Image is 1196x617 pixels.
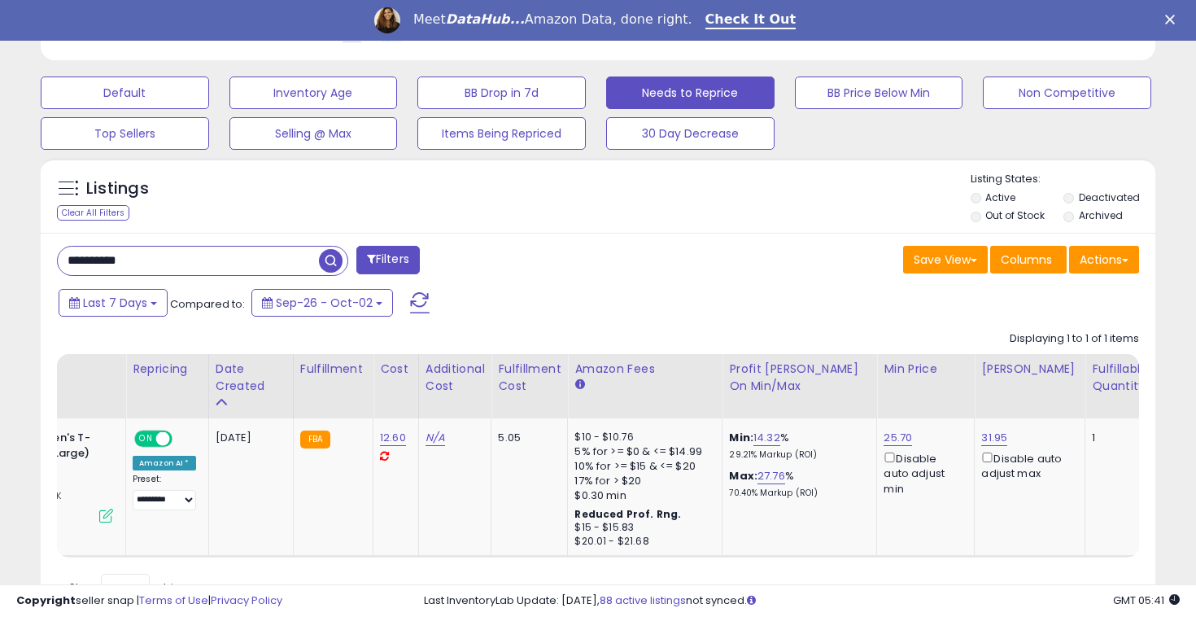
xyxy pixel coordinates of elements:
[170,296,245,312] span: Compared to:
[57,205,129,221] div: Clear All Filters
[757,468,785,484] a: 27.76
[86,177,149,200] h5: Listings
[426,361,485,395] div: Additional Cost
[606,77,775,109] button: Needs to Reprice
[424,593,1181,609] div: Last InventoryLab Update: [DATE], not synced.
[59,289,168,317] button: Last 7 Days
[251,289,393,317] button: Sep-26 - Oct-02
[83,295,147,311] span: Last 7 Days
[753,430,780,446] a: 14.32
[413,11,692,28] div: Meet Amazon Data, done right.
[1092,431,1142,445] div: 1
[446,11,525,27] i: DataHub...
[136,432,156,446] span: ON
[705,11,797,29] a: Check It Out
[498,431,555,445] div: 5.05
[574,361,715,378] div: Amazon Fees
[574,535,709,549] div: $20.01 - $21.68
[374,7,400,33] img: Profile image for Georgie
[981,361,1078,378] div: [PERSON_NAME]
[729,431,864,461] div: %
[229,117,398,150] button: Selling @ Max
[41,117,209,150] button: Top Sellers
[216,361,286,395] div: Date Created
[884,361,967,378] div: Min Price
[417,117,586,150] button: Items Being Repriced
[276,295,373,311] span: Sep-26 - Oct-02
[884,449,962,497] div: Disable auto adjust min
[983,77,1151,109] button: Non Competitive
[729,488,864,499] p: 70.40% Markup (ROI)
[380,361,412,378] div: Cost
[574,507,681,521] b: Reduced Prof. Rng.
[1113,593,1180,608] span: 2025-10-10 05:41 GMT
[380,430,406,446] a: 12.60
[574,474,709,488] div: 17% for > $20
[795,77,963,109] button: BB Price Below Min
[133,361,202,378] div: Repricing
[971,172,1156,187] p: Listing States:
[903,246,988,273] button: Save View
[69,580,186,595] span: Show: entries
[574,521,709,535] div: $15 - $15.83
[133,456,196,470] div: Amazon AI *
[574,488,709,503] div: $0.30 min
[729,430,753,445] b: Min:
[981,430,1007,446] a: 31.95
[990,246,1067,273] button: Columns
[426,430,445,446] a: N/A
[574,444,709,459] div: 5% for >= $0 & <= $14.99
[884,430,912,446] a: 25.70
[1001,252,1052,268] span: Columns
[16,593,282,609] div: seller snap | |
[498,361,561,395] div: Fulfillment Cost
[356,246,420,274] button: Filters
[574,459,709,474] div: 10% for >= $15 & <= $20
[600,593,686,608] a: 88 active listings
[211,593,282,608] a: Privacy Policy
[300,361,366,378] div: Fulfillment
[981,449,1072,481] div: Disable auto adjust max
[41,77,209,109] button: Default
[574,378,584,392] small: Amazon Fees.
[722,354,877,418] th: The percentage added to the cost of goods (COGS) that forms the calculator for Min & Max prices.
[985,190,1015,204] label: Active
[729,449,864,461] p: 29.21% Markup (ROI)
[216,431,281,445] div: [DATE]
[1079,190,1140,204] label: Deactivated
[16,593,76,608] strong: Copyright
[1165,15,1181,24] div: Close
[300,431,330,449] small: FBA
[133,474,196,510] div: Preset:
[729,469,864,499] div: %
[1069,246,1139,273] button: Actions
[417,77,586,109] button: BB Drop in 7d
[606,117,775,150] button: 30 Day Decrease
[729,361,870,395] div: Profit [PERSON_NAME] on Min/Max
[985,208,1045,222] label: Out of Stock
[1092,361,1148,395] div: Fulfillable Quantity
[729,468,757,484] b: Max:
[1079,208,1123,222] label: Archived
[170,432,196,446] span: OFF
[1010,331,1139,347] div: Displaying 1 to 1 of 1 items
[574,431,709,444] div: $10 - $10.76
[139,593,208,608] a: Terms of Use
[229,77,398,109] button: Inventory Age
